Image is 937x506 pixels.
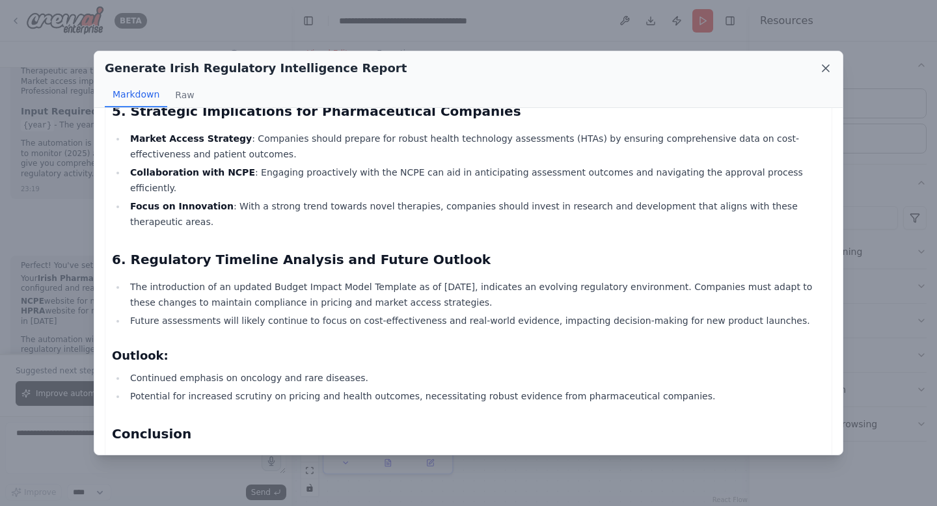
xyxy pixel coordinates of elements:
[126,388,825,404] li: Potential for increased scrutiny on pricing and health outcomes, necessitating robust evidence fr...
[130,167,255,178] strong: Collaboration with NCPE
[105,83,167,107] button: Markdown
[112,425,825,443] h2: Conclusion
[126,370,825,386] li: Continued emphasis on oncology and rare diseases.
[126,313,825,328] li: Future assessments will likely continue to focus on cost-effectiveness and real-world evidence, i...
[167,83,202,107] button: Raw
[126,279,825,310] li: The introduction of an updated Budget Impact Model Template as of [DATE], indicates an evolving r...
[126,165,825,196] li: : Engaging proactively with the NCPE can aid in anticipating assessment outcomes and navigating t...
[105,59,407,77] h2: Generate Irish Regulatory Intelligence Report
[130,201,234,211] strong: Focus on Innovation
[112,102,825,120] h2: 5. Strategic Implications for Pharmaceutical Companies
[126,131,825,162] li: : Companies should prepare for robust health technology assessments (HTAs) by ensuring comprehens...
[126,198,825,230] li: : With a strong trend towards novel therapies, companies should invest in research and developmen...
[130,133,252,144] strong: Market Access Strategy
[112,250,825,269] h2: 6. Regulatory Timeline Analysis and Future Outlook
[112,347,825,365] h3: Outlook:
